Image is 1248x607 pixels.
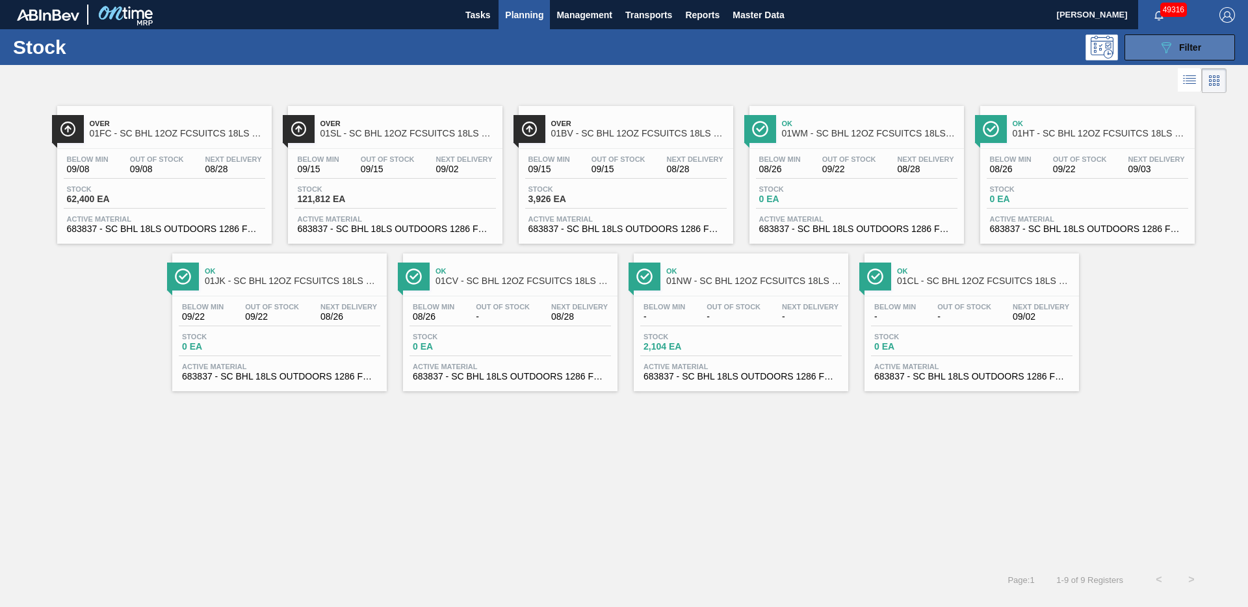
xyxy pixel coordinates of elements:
span: 08/26 [990,164,1032,174]
span: 08/28 [898,164,954,174]
span: 08/28 [205,164,262,174]
span: Ok [205,267,380,275]
span: 08/28 [551,312,608,322]
span: Over [551,120,727,127]
a: ÍconeOk01JK - SC BHL 12OZ FCSUITCS 18LS OUTDOORBelow Min09/22Out Of Stock09/22Next Delivery08/26S... [162,244,393,391]
span: 0 EA [990,194,1081,204]
span: 121,812 EA [298,194,389,204]
img: Ícone [175,268,191,285]
a: ÍconeOk01NW - SC BHL 12OZ FCSUITCS 18LS OUTDOORBelow Min-Out Of Stock-Next Delivery-Stock2,104 EA... [624,244,855,391]
span: 09/08 [67,164,109,174]
span: Active Material [413,363,608,370]
img: Ícone [291,121,307,137]
button: Filter [1124,34,1235,60]
span: Stock [67,185,158,193]
h1: Stock [13,40,207,55]
span: Ok [782,120,957,127]
span: Active Material [298,215,493,223]
img: Ícone [636,268,653,285]
span: Over [320,120,496,127]
span: Out Of Stock [361,155,415,163]
span: Tasks [463,7,492,23]
span: Active Material [67,215,262,223]
div: List Vision [1178,68,1202,93]
span: Out Of Stock [707,303,760,311]
span: 0 EA [874,342,965,352]
a: ÍconeOk01HT - SC BHL 12OZ FCSUITCS 18LS OUTDOORBelow Min08/26Out Of Stock09/22Next Delivery09/03S... [970,96,1201,244]
span: 09/08 [130,164,184,174]
span: 09/22 [245,312,299,322]
a: ÍconeOver01FC - SC BHL 12OZ FCSUITCS 18LS OUTDOORBelow Min09/08Out Of Stock09/08Next Delivery08/2... [47,96,278,244]
span: 01FC - SC BHL 12OZ FCSUITCS 18LS OUTDOOR [90,129,265,138]
span: 09/15 [528,164,570,174]
span: Ok [1013,120,1188,127]
span: Active Material [643,363,838,370]
span: Below Min [528,155,570,163]
span: - [874,312,916,322]
span: Next Delivery [1128,155,1185,163]
span: 09/15 [298,164,339,174]
span: Active Material [874,363,1069,370]
span: Ok [666,267,842,275]
span: Management [556,7,612,23]
span: 01JK - SC BHL 12OZ FCSUITCS 18LS OUTDOOR [205,276,380,286]
span: 01SL - SC BHL 12OZ FCSUITCS 18LS OUTDOOR [320,129,496,138]
span: Out Of Stock [1053,155,1107,163]
span: 683837 - SC BHL 18LS OUTDOORS 1286 FCSUITCS 12OZ [413,372,608,381]
span: 0 EA [182,342,273,352]
a: ÍconeOver01SL - SC BHL 12OZ FCSUITCS 18LS OUTDOORBelow Min09/15Out Of Stock09/15Next Delivery09/0... [278,96,509,244]
a: ÍconeOk01CV - SC BHL 12OZ FCSUITCS 18LS OUTDOORBelow Min08/26Out Of Stock-Next Delivery08/28Stock... [393,244,624,391]
span: Stock [643,333,734,341]
span: 683837 - SC BHL 18LS OUTDOORS 1286 FCSUITCS 12OZ [874,372,1069,381]
span: Planning [505,7,543,23]
img: Ícone [867,268,883,285]
span: 08/26 [759,164,801,174]
span: 683837 - SC BHL 18LS OUTDOORS 1286 FCSUITCS 12OZ [759,224,954,234]
span: 09/02 [1013,312,1069,322]
span: Ok [435,267,611,275]
span: Ok [897,267,1072,275]
span: Next Delivery [436,155,493,163]
span: Next Delivery [1013,303,1069,311]
span: Next Delivery [551,303,608,311]
img: Ícone [752,121,768,137]
span: 08/26 [413,312,454,322]
span: Active Material [528,215,723,223]
button: > [1175,563,1208,596]
span: Stock [874,333,965,341]
span: 683837 - SC BHL 18LS OUTDOORS 1286 FCSUITCS 12OZ [182,372,377,381]
span: 683837 - SC BHL 18LS OUTDOORS 1286 FCSUITCS 12OZ [990,224,1185,234]
span: Stock [413,333,504,341]
img: Ícone [406,268,422,285]
span: Reports [685,7,720,23]
img: Ícone [983,121,999,137]
a: ÍconeOver01BV - SC BHL 12OZ FCSUITCS 18LS OUTDOORBelow Min09/15Out Of Stock09/15Next Delivery08/2... [509,96,740,244]
span: 683837 - SC BHL 18LS OUTDOORS 1286 FCSUITCS 12OZ [67,224,262,234]
span: Out Of Stock [130,155,184,163]
span: 683837 - SC BHL 18LS OUTDOORS 1286 FCSUITCS 12OZ [643,372,838,381]
span: - [476,312,530,322]
span: Below Min [759,155,801,163]
span: Transports [625,7,672,23]
span: 09/22 [182,312,224,322]
span: 01WM - SC BHL 12OZ FCSUITCS 18LS OUTDOOR [782,129,957,138]
a: ÍconeOk01WM - SC BHL 12OZ FCSUITCS 18LS OUTDOORBelow Min08/26Out Of Stock09/22Next Delivery08/28S... [740,96,970,244]
span: Below Min [67,155,109,163]
span: Below Min [643,303,685,311]
span: - [782,312,838,322]
span: Out Of Stock [245,303,299,311]
span: Next Delivery [320,303,377,311]
span: Active Material [759,215,954,223]
span: Stock [990,185,1081,193]
span: Below Min [990,155,1032,163]
div: Programming: no user selected [1085,34,1118,60]
span: 1 - 9 of 9 Registers [1054,575,1123,585]
span: Out Of Stock [937,303,991,311]
span: 2,104 EA [643,342,734,352]
span: Below Min [298,155,339,163]
span: Stock [182,333,273,341]
span: 01HT - SC BHL 12OZ FCSUITCS 18LS OUTDOOR [1013,129,1188,138]
span: Active Material [182,363,377,370]
span: 683837 - SC BHL 18LS OUTDOORS 1286 FCSUITCS 12OZ [298,224,493,234]
span: 09/22 [1053,164,1107,174]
